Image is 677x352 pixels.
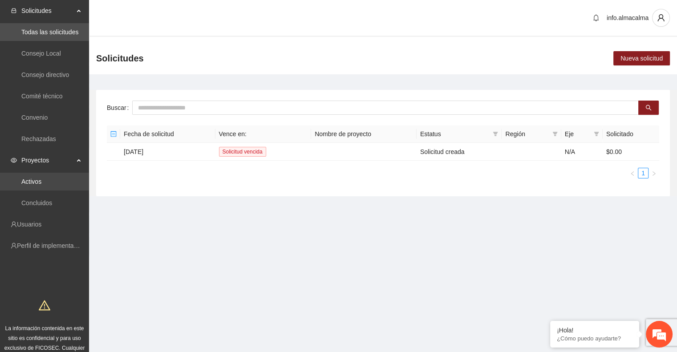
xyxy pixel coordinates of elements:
span: Nueva solicitud [620,53,663,63]
span: Solicitud vencida [219,147,266,157]
button: search [638,101,659,115]
textarea: Escriba su mensaje y pulse “Intro” [4,243,170,274]
span: Región [505,129,548,139]
button: user [652,9,670,27]
label: Buscar [107,101,132,115]
span: filter [551,127,559,141]
th: Solicitado [603,125,659,143]
button: Nueva solicitud [613,51,670,65]
p: ¿Cómo puedo ayudarte? [557,335,632,342]
li: Previous Page [627,168,638,178]
div: Minimizar ventana de chat en vivo [146,4,167,26]
button: right [649,168,659,178]
button: bell [589,11,603,25]
div: ¡Hola! [557,327,632,334]
span: Solicitudes [96,51,144,65]
span: info.almacalma [607,14,649,21]
th: Vence en: [215,125,312,143]
a: Consejo directivo [21,71,69,78]
a: Consejo Local [21,50,61,57]
button: left [627,168,638,178]
a: Concluidos [21,199,52,206]
span: eye [11,157,17,163]
td: N/A [561,143,603,161]
a: 1 [638,168,648,178]
span: warning [39,299,50,311]
td: [DATE] [120,143,215,161]
li: 1 [638,168,649,178]
th: Fecha de solicitud [120,125,215,143]
span: filter [594,131,599,137]
a: Convenio [21,114,48,121]
a: Comité técnico [21,93,63,100]
span: bell [589,14,603,21]
span: filter [491,127,500,141]
span: user [653,14,669,22]
span: Estamos en línea. [52,119,123,209]
a: Activos [21,178,41,185]
span: filter [552,131,558,137]
span: right [651,171,657,176]
span: minus-square [110,131,117,137]
span: left [630,171,635,176]
a: Todas las solicitudes [21,28,78,36]
div: Chatee con nosotros ahora [46,45,150,57]
span: Estatus [420,129,490,139]
td: $0.00 [603,143,659,161]
span: Eje [565,129,590,139]
th: Nombre de proyecto [311,125,417,143]
span: search [645,105,652,112]
span: Solicitudes [21,2,74,20]
a: Perfil de implementadora [17,242,86,249]
span: Proyectos [21,151,74,169]
span: filter [493,131,498,137]
span: filter [592,127,601,141]
a: Rechazadas [21,135,56,142]
td: Solicitud creada [417,143,502,161]
li: Next Page [649,168,659,178]
span: inbox [11,8,17,14]
a: Usuarios [17,221,41,228]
